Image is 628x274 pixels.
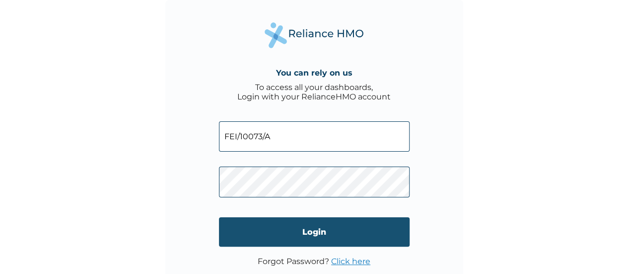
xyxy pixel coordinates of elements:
img: Reliance Health's Logo [265,22,364,48]
p: Forgot Password? [258,257,370,266]
a: Click here [331,257,370,266]
input: Email address or HMO ID [219,121,410,152]
h4: You can rely on us [276,68,352,78]
input: Login [219,217,410,247]
div: To access all your dashboards, Login with your RelianceHMO account [237,83,391,101]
